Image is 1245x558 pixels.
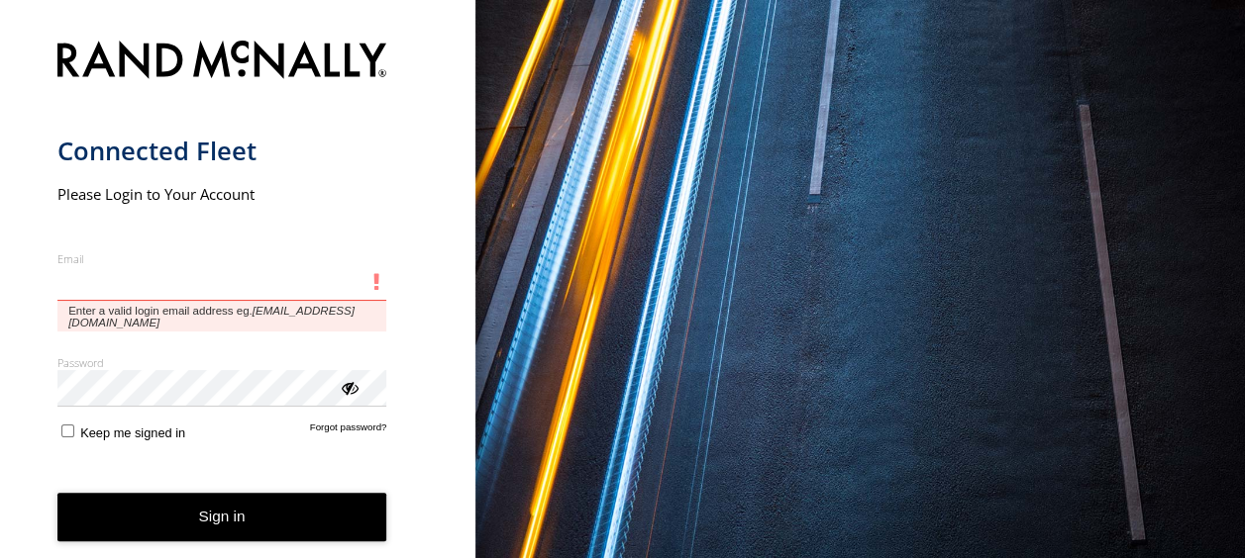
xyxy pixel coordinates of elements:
button: Sign in [57,493,387,541]
label: Password [57,355,387,370]
div: ViewPassword [339,377,359,397]
span: Enter a valid login email address eg. [57,301,387,331]
label: Email [57,251,387,266]
h2: Please Login to Your Account [57,184,387,204]
img: Rand McNally [57,37,387,87]
a: Forgot password? [310,421,387,440]
input: Keep me signed in [61,424,74,437]
h1: Connected Fleet [57,135,387,167]
em: [EMAIL_ADDRESS][DOMAIN_NAME] [68,305,355,328]
span: Keep me signed in [80,425,185,440]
